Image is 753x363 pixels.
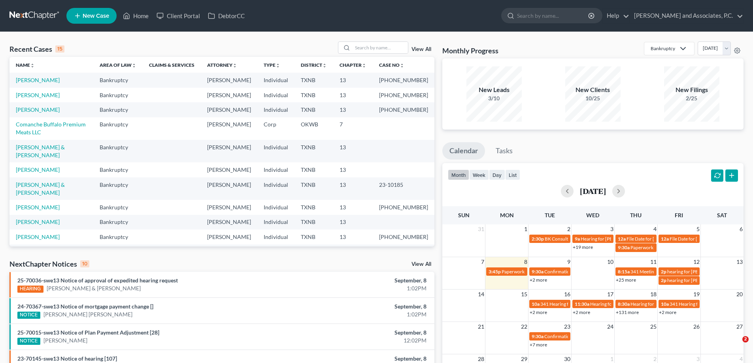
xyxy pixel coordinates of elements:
[257,117,294,140] td: Corp
[264,62,280,68] a: Typeunfold_more
[119,9,153,23] a: Home
[207,62,237,68] a: Attorneyunfold_more
[257,162,294,177] td: Individual
[563,290,571,299] span: 16
[9,259,89,269] div: NextChapter Notices
[618,269,630,275] span: 8:15a
[517,8,589,23] input: Search by name...
[661,301,669,307] span: 10a
[257,88,294,102] td: Individual
[630,9,743,23] a: [PERSON_NAME] and Associates, P.C.
[295,310,427,318] div: 1:02PM
[201,102,257,117] td: [PERSON_NAME]
[540,301,669,307] span: 341 Hearing for Enviro-Tech Complete Systems & Services, LLC
[333,229,373,244] td: 13
[466,94,522,102] div: 3/10
[295,284,427,292] div: 1:02PM
[373,73,434,87] td: [PHONE_NUMBER]
[500,212,514,218] span: Mon
[659,309,676,315] a: +2 more
[93,117,143,140] td: Bankruptcy
[379,62,404,68] a: Case Nounfold_more
[16,233,60,240] a: [PERSON_NAME]
[232,63,237,68] i: unfold_more
[489,169,505,180] button: day
[520,290,528,299] span: 15
[9,44,64,54] div: Recent Cases
[16,106,60,113] a: [PERSON_NAME]
[30,63,35,68] i: unfold_more
[83,13,109,19] span: New Case
[693,322,700,331] span: 26
[340,62,366,68] a: Chapterunfold_more
[675,212,683,218] span: Fri
[661,277,666,283] span: 2p
[294,162,333,177] td: TXNB
[618,236,626,242] span: 12a
[295,337,427,344] div: 12:02PM
[630,301,692,307] span: Hearing for [PERSON_NAME]
[17,329,159,336] a: 25-70015-swe13 Notice of Plan Payment Adjustment [28]
[442,46,498,55] h3: Monthly Progress
[480,257,485,267] span: 7
[333,177,373,200] td: 13
[532,269,544,275] span: 9:30a
[132,63,136,68] i: unfold_more
[276,63,280,68] i: unfold_more
[294,73,333,87] td: TXNB
[477,224,485,234] span: 31
[606,322,614,331] span: 24
[201,88,257,102] td: [PERSON_NAME]
[257,245,294,259] td: Individual
[566,224,571,234] span: 2
[80,260,89,267] div: 10
[294,229,333,244] td: TXNB
[664,85,719,94] div: New Filings
[373,229,434,244] td: [PHONE_NUMBER]
[333,88,373,102] td: 13
[373,102,434,117] td: [PHONE_NUMBER]
[630,212,642,218] span: Thu
[545,212,555,218] span: Tue
[201,117,257,140] td: [PERSON_NAME]
[618,301,630,307] span: 8:30a
[530,342,547,348] a: +7 more
[43,310,132,318] a: [PERSON_NAME] [PERSON_NAME]
[630,269,744,275] span: 341 Meeting for [PERSON_NAME] & [PERSON_NAME]
[204,9,249,23] a: DebtorCC
[16,218,60,225] a: [PERSON_NAME]
[573,309,590,315] a: +2 more
[257,215,294,229] td: Individual
[563,322,571,331] span: 23
[520,322,528,331] span: 22
[322,63,327,68] i: unfold_more
[693,290,700,299] span: 19
[16,144,65,158] a: [PERSON_NAME] & [PERSON_NAME]
[670,236,733,242] span: File Date for [PERSON_NAME]
[649,322,657,331] span: 25
[16,166,60,173] a: [PERSON_NAME]
[651,45,675,52] div: Bankruptcy
[575,301,589,307] span: 11:30a
[545,236,693,242] span: BK Consult for [MEDICAL_DATA][PERSON_NAME] & [PERSON_NAME]
[294,88,333,102] td: TXNB
[566,257,571,267] span: 9
[93,200,143,214] td: Bankruptcy
[411,261,431,267] a: View All
[373,177,434,200] td: 23-10185
[353,42,408,53] input: Search by name...
[201,215,257,229] td: [PERSON_NAME]
[661,269,666,275] span: 2p
[17,303,153,310] a: 24-70367-swe13 Notice of mortgage payment change []
[653,224,657,234] span: 4
[333,102,373,117] td: 13
[544,333,676,339] span: Confirmation hearing for [PERSON_NAME] & [PERSON_NAME]
[16,92,60,98] a: [PERSON_NAME]
[17,338,40,345] div: NOTICE
[301,62,327,68] a: Districtunfold_more
[373,88,434,102] td: [PHONE_NUMBER]
[295,303,427,310] div: September, 8
[47,284,141,292] a: [PERSON_NAME] & [PERSON_NAME]
[201,200,257,214] td: [PERSON_NAME]
[603,9,629,23] a: Help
